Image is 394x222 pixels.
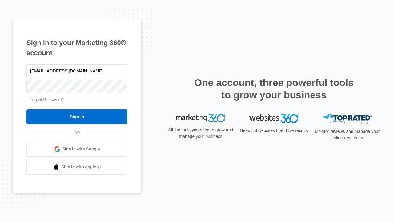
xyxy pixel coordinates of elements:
[62,164,101,170] span: Sign in with Apple Id
[26,160,127,175] a: Sign in with Apple Id
[26,64,127,77] input: Email
[62,146,100,152] span: Sign in with Google
[26,142,127,157] a: Sign in with Google
[70,130,85,136] span: OR
[313,128,382,141] p: Monitor reviews and manage your online reputation
[192,76,356,101] h2: One account, three powerful tools to grow your business
[26,109,127,124] input: Sign In
[30,97,65,102] a: Forgot Password?
[239,127,308,134] p: Beautiful websites that drive results
[249,114,299,123] img: Websites 360
[166,127,235,140] p: All the tools you need to grow and manage your business
[176,114,225,123] img: Marketing 360
[323,114,372,124] img: Top Rated Local
[26,38,127,58] h1: Sign in to your Marketing 360® account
